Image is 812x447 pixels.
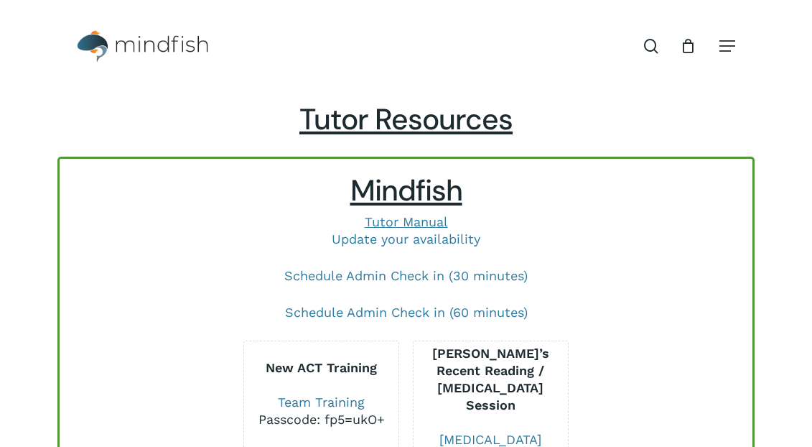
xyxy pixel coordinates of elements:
[432,346,549,413] b: [PERSON_NAME]’s Recent Reading / [MEDICAL_DATA] Session
[332,231,480,246] a: Update your availability
[719,39,735,53] a: Navigation Menu
[284,268,528,283] a: Schedule Admin Check in (30 minutes)
[57,19,755,73] header: Main Menu
[299,101,513,139] span: Tutor Resources
[717,352,792,427] iframe: Chatbot
[244,411,398,428] div: Passcode: fp5=ukO+
[365,214,448,229] a: Tutor Manual
[680,38,696,54] a: Cart
[285,305,528,320] a: Schedule Admin Check in (60 minutes)
[266,360,377,375] b: New ACT Training
[350,172,462,210] span: Mindfish
[278,395,365,410] a: Team Training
